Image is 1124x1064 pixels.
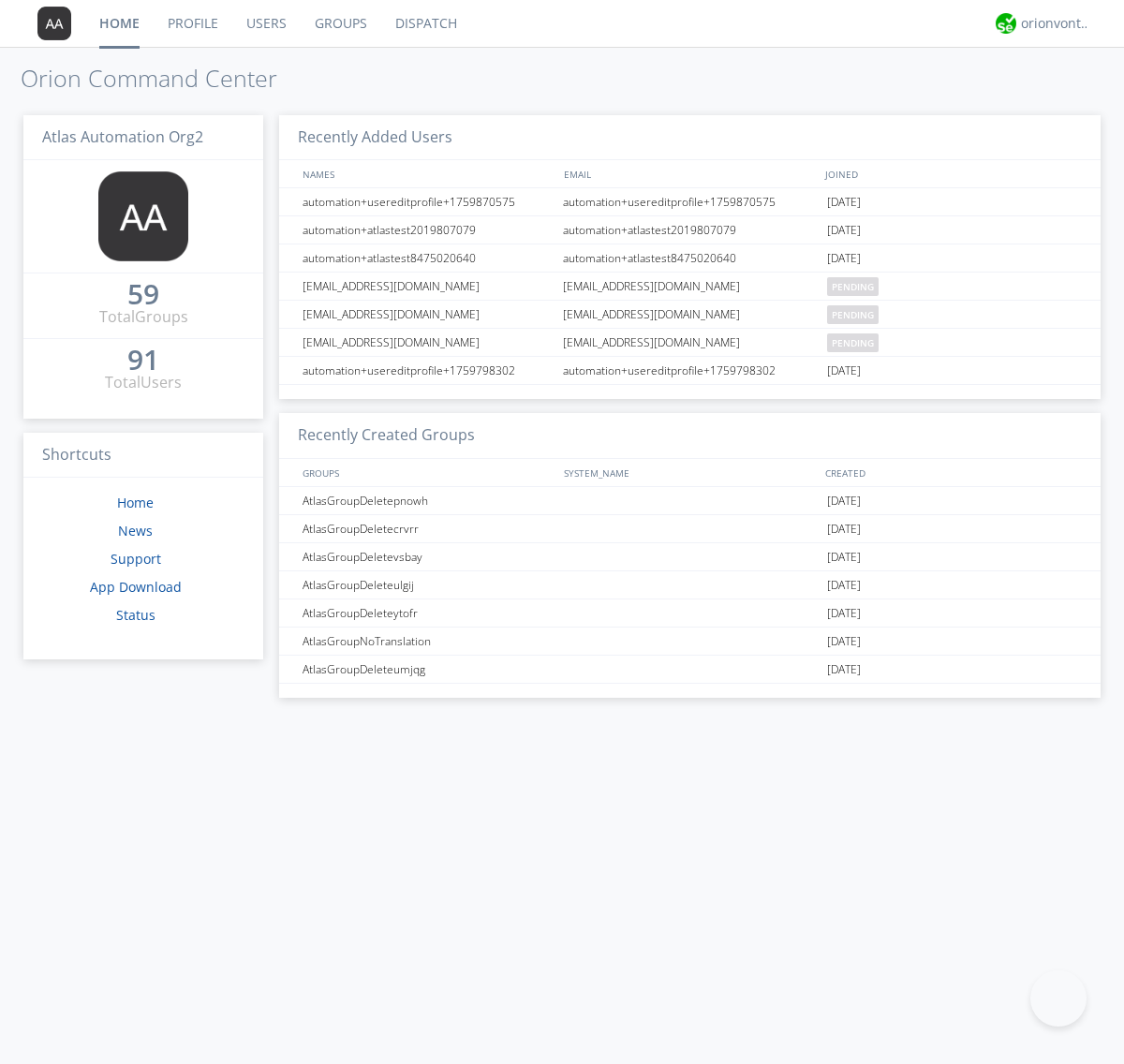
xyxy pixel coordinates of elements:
div: AtlasGroupDeleteytofr [298,599,557,627]
div: AtlasGroupNoTranslation [298,628,557,655]
div: 91 [127,350,159,369]
a: AtlasGroupDeleteytofr[DATE] [279,599,1101,628]
span: [DATE] [827,656,861,684]
span: [DATE] [827,599,861,628]
a: App Download [90,578,182,596]
a: AtlasGroupDeleteumjqg[DATE] [279,656,1101,684]
div: NAMES [298,160,555,187]
div: AtlasGroupDeleteulgij [298,571,557,598]
div: Total Users [105,372,182,393]
div: automation+atlastest2019807079 [558,216,822,244]
a: automation+usereditprofile+1759870575automation+usereditprofile+1759870575[DATE] [279,188,1101,216]
div: [EMAIL_ADDRESS][DOMAIN_NAME] [298,329,557,356]
h3: Recently Created Groups [279,413,1101,459]
a: AtlasGroupDeletepnowh[DATE] [279,487,1101,515]
iframe: Toggle Customer Support [1030,970,1087,1027]
div: AtlasGroupDeletevsbay [298,543,557,570]
h3: Recently Added Users [279,115,1101,161]
span: [DATE] [827,216,861,244]
span: pending [827,277,879,296]
div: [EMAIL_ADDRESS][DOMAIN_NAME] [298,273,557,300]
a: AtlasGroupDeletecrvrr[DATE] [279,515,1101,543]
span: [DATE] [827,487,861,515]
img: 373638.png [37,7,71,40]
a: AtlasGroupDeleteulgij[DATE] [279,571,1101,599]
div: automation+atlastest8475020640 [298,244,557,272]
a: automation+usereditprofile+1759798302automation+usereditprofile+1759798302[DATE] [279,357,1101,385]
span: [DATE] [827,188,861,216]
a: AtlasGroupDeletevsbay[DATE] [279,543,1101,571]
div: [EMAIL_ADDRESS][DOMAIN_NAME] [558,273,822,300]
div: automation+atlastest2019807079 [298,216,557,244]
span: pending [827,305,879,324]
a: automation+atlastest8475020640automation+atlastest8475020640[DATE] [279,244,1101,273]
a: [EMAIL_ADDRESS][DOMAIN_NAME][EMAIL_ADDRESS][DOMAIN_NAME]pending [279,301,1101,329]
div: CREATED [821,459,1083,486]
a: 91 [127,350,159,372]
a: News [118,522,153,539]
div: AtlasGroupDeleteumjqg [298,656,557,683]
span: [DATE] [827,628,861,656]
a: [EMAIL_ADDRESS][DOMAIN_NAME][EMAIL_ADDRESS][DOMAIN_NAME]pending [279,329,1101,357]
div: automation+usereditprofile+1759798302 [298,357,557,384]
a: [EMAIL_ADDRESS][DOMAIN_NAME][EMAIL_ADDRESS][DOMAIN_NAME]pending [279,273,1101,301]
a: Status [116,606,155,624]
a: 59 [127,285,159,306]
a: automation+atlastest2019807079automation+atlastest2019807079[DATE] [279,216,1101,244]
span: [DATE] [827,571,861,599]
div: automation+usereditprofile+1759870575 [298,188,557,215]
div: orionvontas+atlas+automation+org2 [1021,14,1091,33]
div: automation+atlastest8475020640 [558,244,822,272]
div: AtlasGroupDeletecrvrr [298,515,557,542]
img: 29d36aed6fa347d5a1537e7736e6aa13 [996,13,1016,34]
a: Support [111,550,161,568]
span: [DATE] [827,515,861,543]
a: AtlasGroupNoTranslation[DATE] [279,628,1101,656]
span: [DATE] [827,543,861,571]
div: Total Groups [99,306,188,328]
div: automation+usereditprofile+1759798302 [558,357,822,384]
img: 373638.png [98,171,188,261]
div: [EMAIL_ADDRESS][DOMAIN_NAME] [558,301,822,328]
div: GROUPS [298,459,555,486]
span: [DATE] [827,244,861,273]
span: Atlas Automation Org2 [42,126,203,147]
span: [DATE] [827,357,861,385]
a: Home [117,494,154,511]
div: automation+usereditprofile+1759870575 [558,188,822,215]
div: 59 [127,285,159,303]
div: SYSTEM_NAME [559,459,821,486]
div: [EMAIL_ADDRESS][DOMAIN_NAME] [298,301,557,328]
span: pending [827,333,879,352]
div: EMAIL [559,160,821,187]
div: AtlasGroupDeletepnowh [298,487,557,514]
div: [EMAIL_ADDRESS][DOMAIN_NAME] [558,329,822,356]
div: JOINED [821,160,1083,187]
h3: Shortcuts [23,433,263,479]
